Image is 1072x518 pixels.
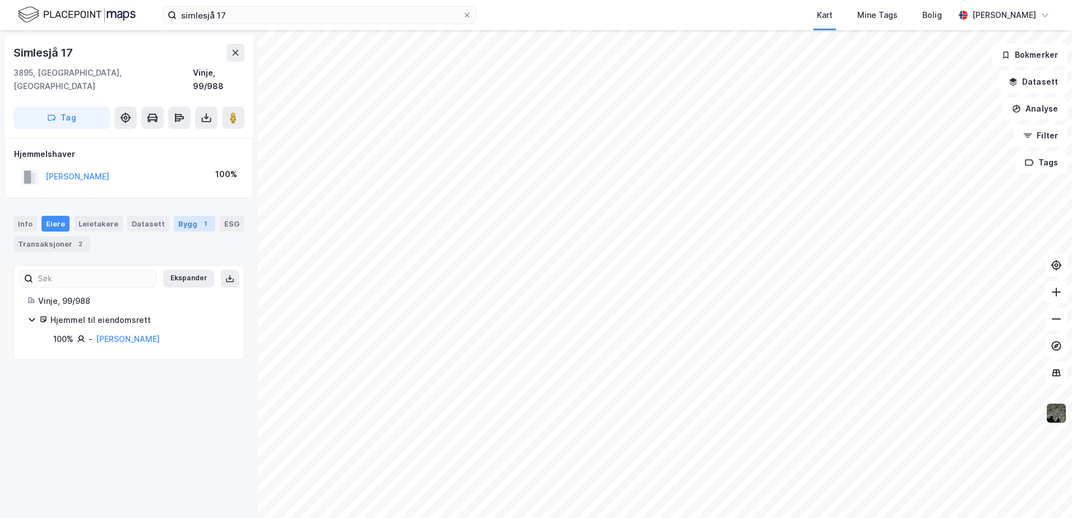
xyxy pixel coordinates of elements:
div: Simlesjå 17 [13,44,75,62]
div: Vinje, 99/988 [193,66,244,93]
div: 1 [200,218,211,229]
button: Analyse [1002,98,1068,120]
div: 2 [75,238,86,249]
div: Datasett [127,216,169,232]
div: ESG [220,216,244,232]
div: Info [13,216,37,232]
input: Søk på adresse, matrikkel, gårdeiere, leietakere eller personer [177,7,463,24]
div: Eiere [41,216,70,232]
div: Mine Tags [857,8,898,22]
div: Hjemmel til eiendomsrett [50,313,230,327]
div: [PERSON_NAME] [972,8,1036,22]
div: Kart [817,8,833,22]
img: 9k= [1046,403,1067,424]
button: Filter [1014,124,1068,147]
div: 3895, [GEOGRAPHIC_DATA], [GEOGRAPHIC_DATA] [13,66,193,93]
button: Tags [1015,151,1068,174]
div: 100% [215,168,237,181]
div: - [89,332,93,346]
iframe: Chat Widget [1016,464,1072,518]
input: Søk [33,270,156,287]
button: Ekspander [163,270,214,288]
a: [PERSON_NAME] [96,334,160,344]
div: Bygg [174,216,215,232]
div: Hjemmelshaver [14,147,244,161]
div: Kontrollprogram for chat [1016,464,1072,518]
div: 100% [53,332,73,346]
div: Bolig [922,8,942,22]
button: Bokmerker [992,44,1068,66]
div: Transaksjoner [13,236,90,252]
button: Datasett [999,71,1068,93]
button: Tag [13,107,110,129]
img: logo.f888ab2527a4732fd821a326f86c7f29.svg [18,5,136,25]
div: Leietakere [74,216,123,232]
div: Vinje, 99/988 [38,294,230,308]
